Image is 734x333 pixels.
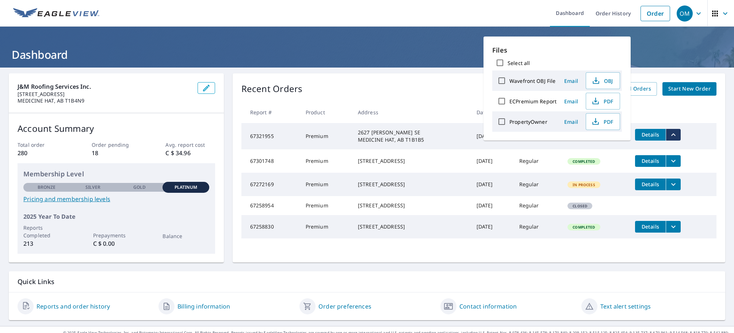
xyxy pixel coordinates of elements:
[175,184,198,191] p: Platinum
[605,82,657,96] a: View All Orders
[241,215,300,238] td: 67258830
[639,181,661,188] span: Details
[358,202,465,209] div: [STREET_ADDRESS]
[18,141,67,149] p: Total order
[165,141,215,149] p: Avg. report cost
[635,155,666,167] button: detailsBtn-67301748
[635,221,666,233] button: detailsBtn-67258830
[38,184,56,191] p: Bronze
[509,77,555,84] label: Wavefront OBJ File
[668,84,711,93] span: Start New Order
[471,196,513,215] td: [DATE]
[590,117,614,126] span: PDF
[300,196,352,215] td: Premium
[677,5,693,22] div: OM
[568,225,599,230] span: Completed
[165,149,215,157] p: C $ 34.96
[13,8,99,19] img: EV Logo
[18,122,215,135] p: Account Summary
[559,96,583,107] button: Email
[241,82,303,96] p: Recent Orders
[23,239,70,248] p: 213
[586,113,620,130] button: PDF
[93,239,139,248] p: C $ 0.00
[492,45,622,55] p: Files
[92,149,141,157] p: 18
[666,179,681,190] button: filesDropdownBtn-67272169
[23,212,209,221] p: 2025 Year To Date
[635,129,666,141] button: detailsBtn-67321955
[568,159,599,164] span: Completed
[352,102,471,123] th: Address
[639,223,661,230] span: Details
[37,302,110,311] a: Reports and order history
[23,169,209,179] p: Membership Level
[241,173,300,196] td: 67272169
[471,149,513,173] td: [DATE]
[562,98,580,105] span: Email
[241,149,300,173] td: 67301748
[509,118,547,125] label: PropertyOwner
[666,129,681,141] button: filesDropdownBtn-67321955
[92,141,141,149] p: Order pending
[318,302,371,311] a: Order preferences
[513,215,562,238] td: Regular
[471,215,513,238] td: [DATE]
[23,224,70,239] p: Reports Completed
[562,118,580,125] span: Email
[177,302,230,311] a: Billing information
[568,182,600,187] span: In Process
[358,223,465,230] div: [STREET_ADDRESS]
[459,302,517,311] a: Contact information
[18,97,192,104] p: MEDICINE HAT, AB T1B4N9
[163,232,209,240] p: Balance
[358,129,465,143] div: 2627 [PERSON_NAME] SE MEDICINE HAT, AB T1B1B5
[9,47,725,62] h1: Dashboard
[586,72,620,89] button: OBJ
[562,77,580,84] span: Email
[513,173,562,196] td: Regular
[241,123,300,149] td: 67321955
[639,157,661,164] span: Details
[508,60,530,66] label: Select all
[18,82,192,91] p: J&M Roofing Services Inc.
[513,149,562,173] td: Regular
[471,123,513,149] td: [DATE]
[559,116,583,127] button: Email
[241,102,300,123] th: Report #
[18,149,67,157] p: 280
[586,93,620,110] button: PDF
[358,181,465,188] div: [STREET_ADDRESS]
[568,203,592,208] span: Closed
[559,75,583,87] button: Email
[358,157,465,165] div: [STREET_ADDRESS]
[18,91,192,97] p: [STREET_ADDRESS]
[300,215,352,238] td: Premium
[85,184,101,191] p: Silver
[471,102,513,123] th: Date
[18,277,716,286] p: Quick Links
[23,195,209,203] a: Pricing and membership levels
[241,196,300,215] td: 67258954
[590,97,614,106] span: PDF
[590,76,614,85] span: OBJ
[93,231,139,239] p: Prepayments
[666,155,681,167] button: filesDropdownBtn-67301748
[513,196,562,215] td: Regular
[639,131,661,138] span: Details
[471,173,513,196] td: [DATE]
[300,123,352,149] td: Premium
[600,302,651,311] a: Text alert settings
[611,84,651,93] span: View All Orders
[300,102,352,123] th: Product
[641,6,670,21] a: Order
[509,98,557,105] label: ECPremium Report
[300,173,352,196] td: Premium
[666,221,681,233] button: filesDropdownBtn-67258830
[300,149,352,173] td: Premium
[662,82,716,96] a: Start New Order
[133,184,146,191] p: Gold
[635,179,666,190] button: detailsBtn-67272169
